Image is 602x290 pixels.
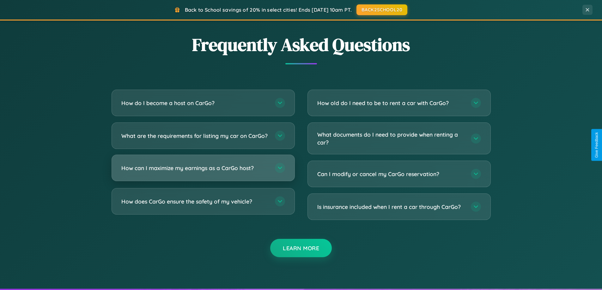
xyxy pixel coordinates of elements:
h3: Is insurance included when I rent a car through CarGo? [317,203,465,211]
h3: How old do I need to be to rent a car with CarGo? [317,99,465,107]
div: Give Feedback [594,132,599,158]
button: BACK2SCHOOL20 [356,4,407,15]
h3: How can I maximize my earnings as a CarGo host? [121,164,269,172]
h3: What documents do I need to provide when renting a car? [317,131,465,146]
button: Learn More [270,239,332,257]
h3: How does CarGo ensure the safety of my vehicle? [121,198,269,205]
h3: What are the requirements for listing my car on CarGo? [121,132,269,140]
h3: How do I become a host on CarGo? [121,99,269,107]
h3: Can I modify or cancel my CarGo reservation? [317,170,465,178]
span: Back to School savings of 20% in select cities! Ends [DATE] 10am PT. [185,7,352,13]
h2: Frequently Asked Questions [112,33,491,57]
